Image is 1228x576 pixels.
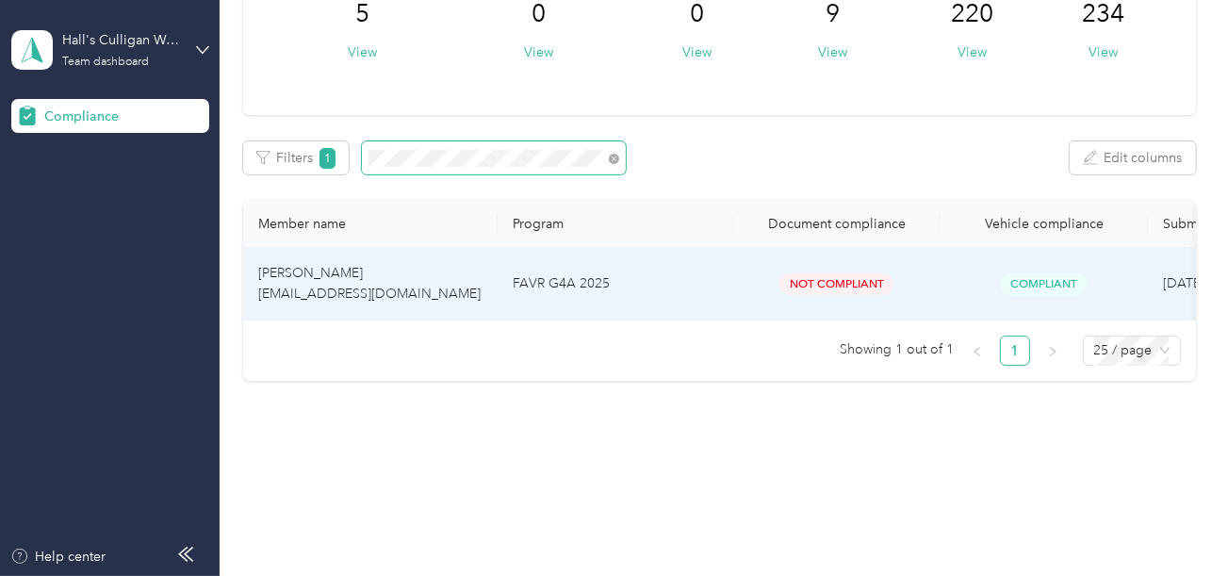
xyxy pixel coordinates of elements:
li: 1 [1000,336,1030,366]
div: Page Size [1083,336,1181,366]
button: View [818,42,847,62]
td: FAVR G4A 2025 [498,248,733,321]
button: View [682,42,712,62]
span: [PERSON_NAME] [EMAIL_ADDRESS][DOMAIN_NAME] [258,265,481,302]
span: 25 / page [1094,337,1170,365]
button: View [1089,42,1119,62]
div: Vehicle compliance [956,216,1133,232]
button: Edit columns [1070,141,1196,174]
button: right [1038,336,1068,366]
li: Next Page [1038,336,1068,366]
div: Hall's Culligan Water [62,30,180,50]
span: Not Compliant [779,273,893,295]
div: Team dashboard [62,57,149,68]
button: View [524,42,553,62]
span: Showing 1 out of 1 [841,336,955,364]
button: Help center [10,547,106,567]
span: 1 [319,148,336,169]
span: right [1047,346,1058,357]
button: View [348,42,377,62]
span: Compliant [1001,273,1088,295]
button: left [962,336,992,366]
li: Previous Page [962,336,992,366]
th: Program [498,201,733,248]
a: 1 [1001,337,1029,365]
iframe: Everlance-gr Chat Button Frame [1122,470,1228,576]
span: left [972,346,983,357]
button: Filters1 [243,141,350,174]
span: Compliance [44,107,119,126]
th: Member name [243,201,498,248]
div: Document compliance [748,216,925,232]
button: View [958,42,988,62]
